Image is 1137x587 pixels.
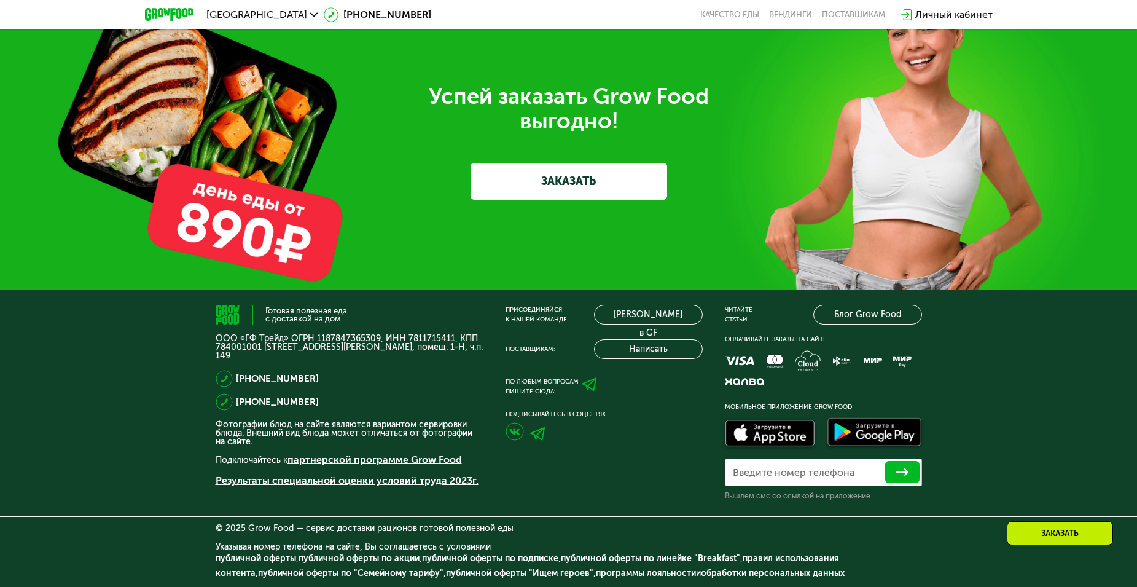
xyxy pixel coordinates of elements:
[446,568,593,578] a: публичной оферты "Ищем героев"
[725,305,752,325] div: Читайте статьи
[216,420,483,446] p: Фотографии блюд на сайте являются вариантом сервировки блюда. Внешний вид блюда может отличаться ...
[324,7,431,22] a: [PHONE_NUMBER]
[725,491,922,501] div: Вышлем смс со ссылкой на приложение
[422,553,558,564] a: публичной оферты по подписке
[506,377,579,396] div: По любым вопросам пишите сюда:
[471,163,667,200] a: ЗАКАЗАТЬ
[1007,521,1113,545] div: Заказать
[216,524,922,533] div: © 2025 Grow Food — сервис доставки рационов готовой полезной еды
[258,568,443,578] a: публичной оферты по "Семейному тарифу"
[225,84,913,133] div: Успей заказать Grow Food выгодно!
[216,452,483,467] p: Подключайтесь к
[506,305,567,325] div: Присоединяйся к нашей команде
[561,553,740,564] a: публичной оферты по линейке "Breakfast"
[287,454,462,465] a: партнерской программе Grow Food
[769,10,812,20] a: Вендинги
[216,334,483,360] p: ООО «ГФ Трейд» ОГРН 1187847365309, ИНН 7811715411, КПП 784001001 [STREET_ADDRESS][PERSON_NAME], п...
[594,305,703,325] a: [PERSON_NAME] в GF
[506,409,703,419] div: Подписывайтесь в соцсетях
[701,568,845,578] a: обработки персональных данных
[824,416,925,451] img: Доступно в Google Play
[822,10,885,20] div: поставщикам
[216,475,479,486] a: Результаты специальной оценки условий труда 2023г.
[700,10,759,20] a: Качество еды
[733,469,854,476] label: Введите номер телефона
[206,10,307,20] span: [GEOGRAPHIC_DATA]
[265,307,347,323] div: Готовая полезная еда с доставкой на дом
[216,553,838,578] a: правил использования контента
[216,553,845,578] span: , , , , , , , и
[915,7,993,22] div: Личный кабинет
[216,553,296,564] a: публичной оферты
[725,402,922,412] div: Мобильное приложение Grow Food
[216,543,922,587] div: Указывая номер телефона на сайте, Вы соглашаетесь с условиями
[725,334,922,344] div: Оплачивайте заказы на сайте
[236,395,319,409] a: [PHONE_NUMBER]
[236,371,319,386] a: [PHONE_NUMBER]
[299,553,420,564] a: публичной оферты по акции
[594,339,703,359] button: Написать
[596,568,696,578] a: программы лояльности
[813,305,922,325] a: Блог Grow Food
[506,344,555,354] div: Поставщикам:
